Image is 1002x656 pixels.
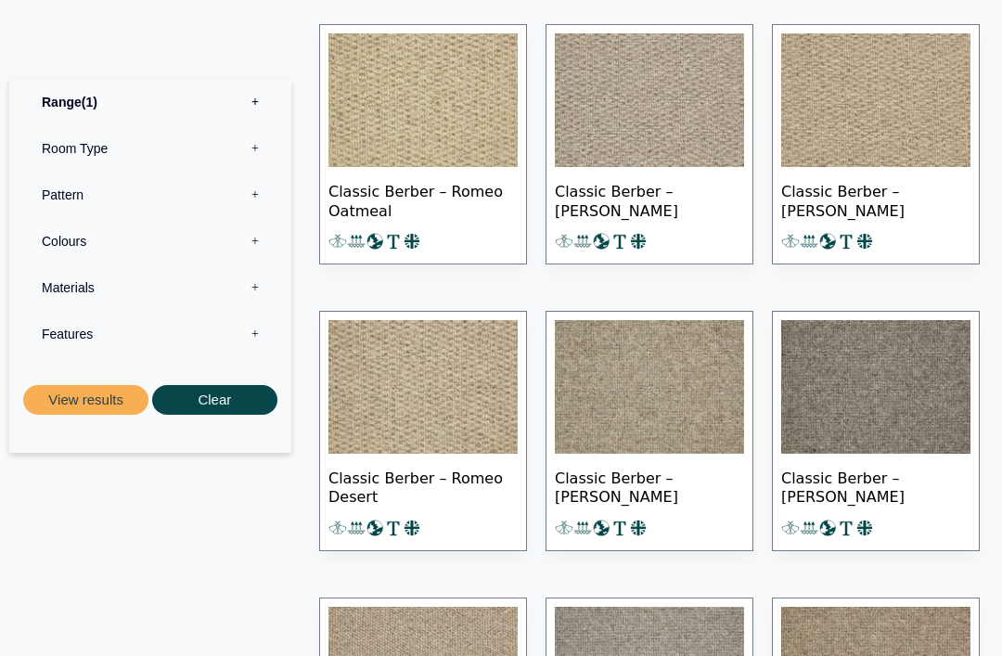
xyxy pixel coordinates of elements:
a: Classic Berber – Romeo Oatmeal [319,25,527,265]
a: Classic Berber – [PERSON_NAME] [546,312,753,552]
span: Classic Berber – Romeo Desert [328,455,518,520]
button: Clear [152,385,277,416]
label: Range [23,79,277,125]
a: Classic Berber – [PERSON_NAME] [772,312,980,552]
button: View results [23,385,148,416]
span: Classic Berber – [PERSON_NAME] [555,455,744,520]
a: Classic Berber – [PERSON_NAME] [772,25,980,265]
span: Classic Berber – [PERSON_NAME] [555,168,744,233]
label: Colours [23,218,277,264]
label: Room Type [23,125,277,172]
img: Classic Berber Romeo Dune [781,34,970,168]
img: Classic Berber Juliet Slate [781,321,970,455]
img: Classic Berber Oatmeal [328,34,518,168]
label: Materials [23,264,277,311]
img: Classic Berber Juliet Walnut [555,321,744,455]
a: Classic Berber – [PERSON_NAME] [546,25,753,265]
span: Classic Berber – [PERSON_NAME] [781,455,970,520]
span: Classic Berber – Romeo Oatmeal [328,168,518,233]
img: Classic Berber Romeo Limestone [555,34,744,168]
img: Classic Berber Romeo Desert [328,321,518,455]
span: Classic Berber – [PERSON_NAME] [781,168,970,233]
a: Classic Berber – Romeo Desert [319,312,527,552]
label: Pattern [23,172,277,218]
label: Features [23,311,277,357]
span: 1 [82,95,97,109]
